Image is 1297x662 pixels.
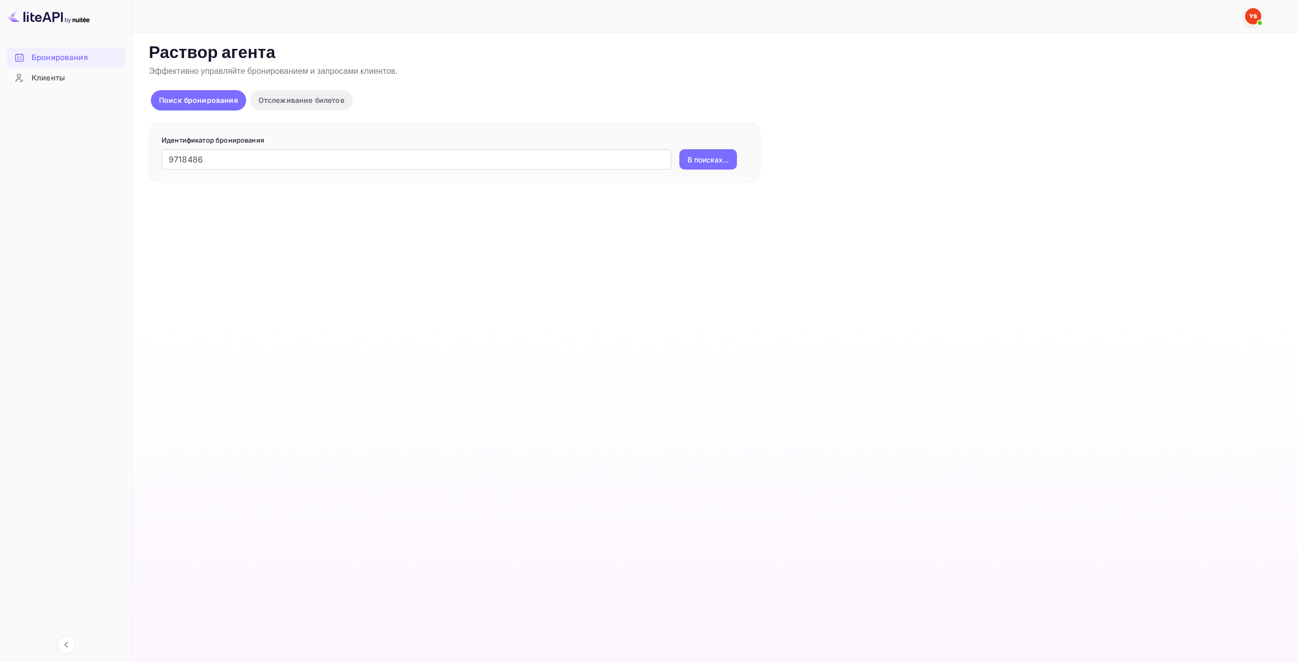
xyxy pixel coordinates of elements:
button: Свернуть навигацию [57,636,75,654]
a: Клиенты [6,68,126,87]
ya-tr-span: Идентификатор бронирования [162,136,264,144]
ya-tr-span: Раствор агента [149,42,276,64]
input: Введите идентификатор бронирования (например, 63782194) [162,149,671,170]
ya-tr-span: В поисках... [687,154,729,165]
img: Служба Поддержки Яндекса [1245,8,1261,24]
a: Бронирования [6,48,126,67]
button: В поисках... [679,149,737,170]
ya-tr-span: Клиенты [32,72,65,84]
ya-tr-span: Бронирования [32,52,88,64]
ya-tr-span: Отслеживание билетов [258,96,345,104]
div: Бронирования [6,48,126,68]
div: Клиенты [6,68,126,88]
ya-tr-span: Эффективно управляйте бронированием и запросами клиентов. [149,66,398,77]
img: Логотип LiteAPI [8,8,90,24]
ya-tr-span: Поиск бронирования [159,96,238,104]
